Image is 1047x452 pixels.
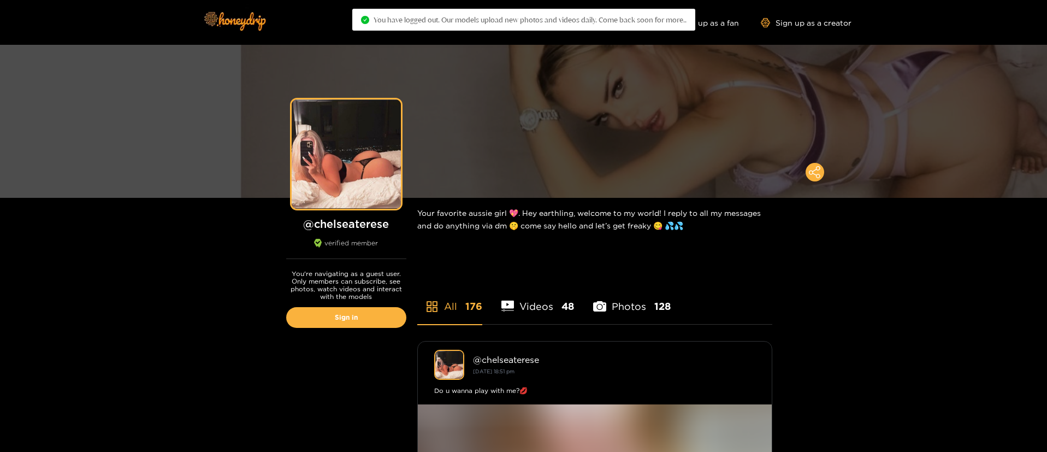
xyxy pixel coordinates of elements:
h1: @ chelseaterese [286,217,406,231]
p: You're navigating as a guest user. Only members can subscribe, see photos, watch videos and inter... [286,270,406,301]
div: Do u wanna play with me?💋 [434,385,755,396]
small: [DATE] 18:51 pm [473,368,514,374]
li: Videos [501,275,575,324]
span: 48 [561,300,574,313]
a: Sign up as a fan [664,18,739,27]
li: Photos [593,275,671,324]
li: All [417,275,482,324]
span: appstore [425,300,439,313]
span: check-circle [361,16,369,24]
span: 176 [465,300,482,313]
span: You have logged out. Our models upload new photos and videos daily. Come back soon for more.. [374,15,687,24]
img: chelseaterese [434,350,464,380]
div: verified member [286,239,406,259]
a: Sign up as a creator [761,18,851,27]
span: 128 [654,300,671,313]
div: @ chelseaterese [473,355,755,365]
a: Sign in [286,307,406,328]
div: Your favorite aussie girl 💖. Hey earthling, welcome to my world! I reply to all my messages and d... [417,198,772,240]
